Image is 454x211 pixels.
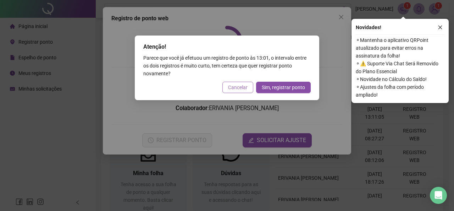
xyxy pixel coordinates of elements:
[143,43,311,51] div: Atenção!
[430,187,447,204] div: Open Intercom Messenger
[356,83,444,99] span: ⚬ Ajustes da folha com período ampliado!
[356,75,444,83] span: ⚬ Novidade no Cálculo do Saldo!
[438,25,443,30] span: close
[228,83,248,91] span: Cancelar
[256,82,311,93] button: Sim, registrar ponto
[222,82,253,93] button: Cancelar
[356,60,444,75] span: ⚬ ⚠️ Suporte Via Chat Será Removido do Plano Essencial
[262,83,305,91] span: Sim, registrar ponto
[143,54,311,77] div: Parece que você já efetuou um registro de ponto às 13:01 , o intervalo entre os dois registros é ...
[356,23,381,31] span: Novidades !
[356,36,444,60] span: ⚬ Mantenha o aplicativo QRPoint atualizado para evitar erros na assinatura da folha!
